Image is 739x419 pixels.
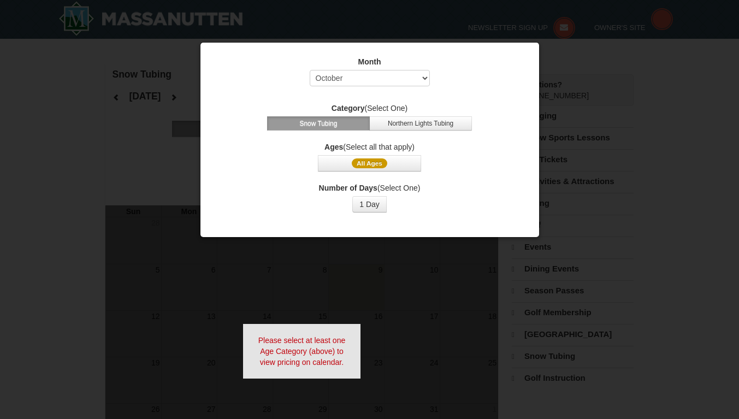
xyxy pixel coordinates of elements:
label: (Select all that apply) [214,141,525,152]
div: Please select at least one Age Category (above) to view pricing on calendar. [243,324,361,379]
strong: Month [358,57,381,66]
label: (Select One) [214,182,525,193]
strong: Category [332,104,365,113]
button: Northern Lights Tubing [369,116,472,131]
button: Snow Tubing [267,116,370,131]
span: All Ages [352,158,387,168]
button: 1 Day [352,196,387,213]
label: (Select One) [214,103,525,114]
strong: Ages [324,143,343,151]
button: All Ages [318,155,421,172]
strong: Number of Days [319,184,377,192]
